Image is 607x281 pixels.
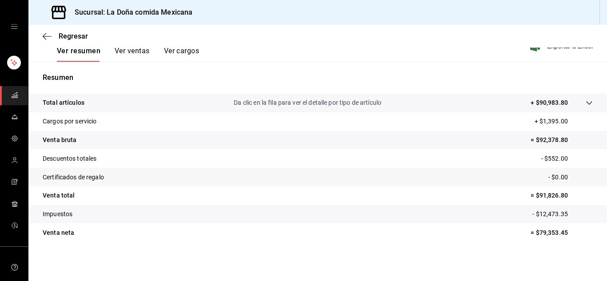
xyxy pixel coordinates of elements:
[43,173,104,182] p: Certificados de regalo
[59,32,88,40] span: Regresar
[57,47,100,62] button: Ver resumen
[532,210,593,219] p: - $12,473.35
[43,154,96,163] p: Descuentos totales
[531,98,568,107] p: + $90,983.80
[43,135,76,145] p: Venta bruta
[548,173,593,182] p: - $0.00
[68,7,192,18] h3: Sucursal: La Doña comida Mexicana
[43,32,88,40] button: Regresar
[535,117,593,126] p: + $1,395.00
[115,47,150,62] button: Ver ventas
[541,154,593,163] p: - $552.00
[531,191,593,200] p: = $91,826.80
[43,98,84,107] p: Total artículos
[43,210,72,219] p: Impuestos
[531,135,593,145] p: = $92,378.80
[11,23,18,30] button: open drawer
[43,191,75,200] p: Venta total
[43,72,593,83] p: Resumen
[164,47,200,62] button: Ver cargos
[531,228,593,237] p: = $79,353.45
[43,117,97,126] p: Cargos por servicio
[57,47,199,62] div: navigation tabs
[43,228,74,237] p: Venta neta
[234,98,381,107] p: Da clic en la fila para ver el detalle por tipo de artículo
